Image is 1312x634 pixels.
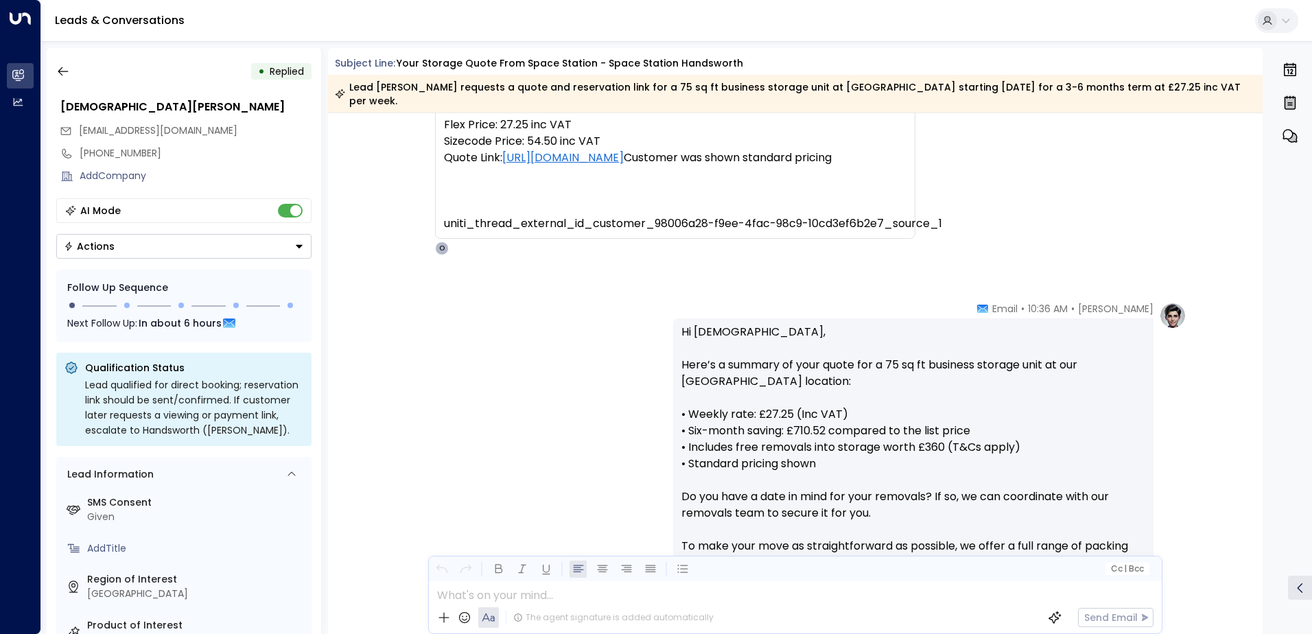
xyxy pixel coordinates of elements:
div: Lead qualified for direct booking; reservation link should be sent/confirmed. If customer later r... [85,377,303,438]
button: Actions [56,234,312,259]
div: Actions [64,240,115,253]
div: [DEMOGRAPHIC_DATA][PERSON_NAME] [60,99,312,115]
div: AddCompany [80,169,312,183]
div: Follow Up Sequence [67,281,301,295]
span: [PERSON_NAME] [1078,302,1153,316]
button: Cc|Bcc [1105,563,1149,576]
span: | [1124,564,1127,574]
span: Cc Bcc [1110,564,1143,574]
div: AI Mode [80,204,121,218]
label: SMS Consent [87,495,306,510]
div: AddTitle [87,541,306,556]
label: Product of Interest [87,618,306,633]
span: [EMAIL_ADDRESS][DOMAIN_NAME] [79,124,237,137]
div: The agent signature is added automatically [513,611,714,624]
span: info@daytodaycleaners.co.uk [79,124,237,138]
div: [GEOGRAPHIC_DATA] [87,587,306,601]
span: In about 6 hours [139,316,222,331]
a: [URL][DOMAIN_NAME] [502,150,624,166]
div: • [258,59,265,84]
span: • [1071,302,1075,316]
div: O [435,242,449,255]
span: • [1021,302,1024,316]
div: Your storage quote from Space Station - Space Station Handsworth [397,56,743,71]
span: Subject Line: [335,56,395,70]
div: Lead [PERSON_NAME] requests a quote and reservation link for a 75 sq ft business storage unit at ... [335,80,1255,108]
a: Leads & Conversations [55,12,185,28]
button: Redo [457,561,474,578]
span: Replied [270,64,304,78]
div: Button group with a nested menu [56,234,312,259]
div: [PHONE_NUMBER] [80,146,312,161]
span: Email [992,302,1018,316]
a: box shop [839,554,889,571]
button: Undo [433,561,450,578]
img: profile-logo.png [1159,302,1186,329]
span: 10:36 AM [1028,302,1068,316]
div: Lead Information [62,467,154,482]
div: Next Follow Up: [67,316,301,331]
label: Region of Interest [87,572,306,587]
div: Given [87,510,306,524]
p: Qualification Status [85,361,303,375]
